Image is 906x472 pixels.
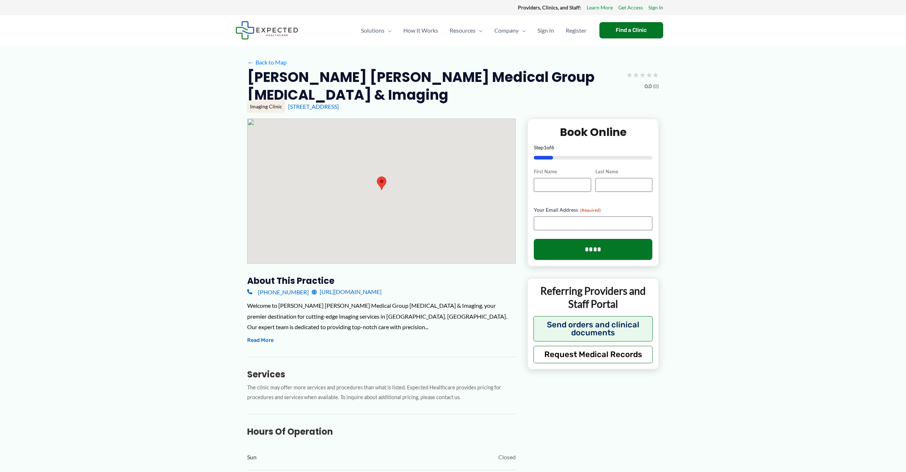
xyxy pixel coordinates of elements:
[639,68,646,82] span: ★
[533,284,653,311] p: Referring Providers and Staff Portal
[247,336,274,345] button: Read More
[518,4,581,11] strong: Providers, Clinics, and Staff:
[355,18,398,43] a: SolutionsMenu Toggle
[498,452,516,463] span: Closed
[247,426,516,437] h3: Hours of Operation
[652,68,659,82] span: ★
[247,300,516,332] div: Welcome to [PERSON_NAME] [PERSON_NAME] Medical Group [MEDICAL_DATA] & Imaging, your premier desti...
[544,144,546,150] span: 1
[595,168,652,175] label: Last Name
[450,18,475,43] span: Resources
[385,18,392,43] span: Menu Toggle
[398,18,444,43] a: How It Works
[533,346,653,363] button: Request Medical Records
[587,3,613,12] a: Learn More
[236,21,298,40] img: Expected Healthcare Logo - side, dark font, small
[361,18,385,43] span: Solutions
[494,18,519,43] span: Company
[288,103,339,110] a: [STREET_ADDRESS]
[247,275,516,286] h3: About this practice
[580,207,601,213] span: (Required)
[403,18,438,43] span: How It Works
[355,18,592,43] nav: Primary Site Navigation
[633,68,639,82] span: ★
[247,452,257,463] span: Sun
[247,369,516,380] h3: Services
[560,18,592,43] a: Register
[247,100,285,113] div: Imaging Clinic
[537,18,554,43] span: Sign In
[312,286,382,297] a: [URL][DOMAIN_NAME]
[646,68,652,82] span: ★
[519,18,526,43] span: Menu Toggle
[247,68,620,104] h2: [PERSON_NAME] [PERSON_NAME] Medical Group [MEDICAL_DATA] & Imaging
[247,383,516,402] p: The clinic may offer more services and procedures than what is listed. Expected Healthcare provid...
[489,18,532,43] a: CompanyMenu Toggle
[475,18,483,43] span: Menu Toggle
[247,59,254,66] span: ←
[618,3,643,12] a: Get Access
[534,206,652,214] label: Your Email Address
[534,168,591,175] label: First Name
[551,144,554,150] span: 6
[599,22,663,38] a: Find a Clinic
[645,82,652,91] span: 0.0
[533,316,653,341] button: Send orders and clinical documents
[626,68,633,82] span: ★
[648,3,663,12] a: Sign In
[653,82,659,91] span: (0)
[534,145,652,150] p: Step of
[247,286,309,297] a: [PHONE_NUMBER]
[532,18,560,43] a: Sign In
[247,57,287,68] a: ←Back to Map
[566,18,586,43] span: Register
[534,125,652,139] h2: Book Online
[444,18,489,43] a: ResourcesMenu Toggle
